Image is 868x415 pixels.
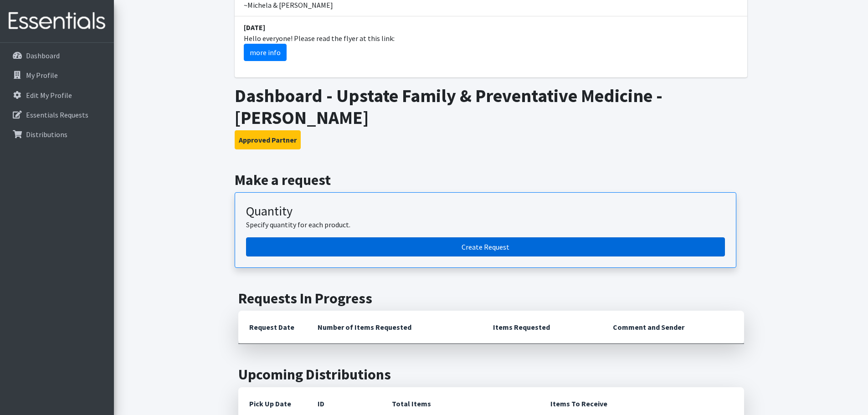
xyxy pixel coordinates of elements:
[235,171,747,189] h2: Make a request
[26,51,60,60] p: Dashboard
[4,46,110,65] a: Dashboard
[26,130,67,139] p: Distributions
[307,311,483,344] th: Number of Items Requested
[238,290,744,307] h2: Requests In Progress
[244,44,287,61] a: more info
[238,366,744,383] h2: Upcoming Distributions
[602,311,744,344] th: Comment and Sender
[246,237,725,256] a: Create a request by quantity
[246,219,725,230] p: Specify quantity for each product.
[235,130,301,149] button: Approved Partner
[246,204,725,219] h3: Quantity
[26,110,88,119] p: Essentials Requests
[235,16,747,67] li: Hello everyone! Please read the flyer at this link:
[482,311,602,344] th: Items Requested
[4,106,110,124] a: Essentials Requests
[4,125,110,143] a: Distributions
[244,23,265,32] strong: [DATE]
[4,86,110,104] a: Edit My Profile
[4,6,110,36] img: HumanEssentials
[238,311,307,344] th: Request Date
[4,66,110,84] a: My Profile
[235,85,747,128] h1: Dashboard - Upstate Family & Preventative Medicine - [PERSON_NAME]
[26,71,58,80] p: My Profile
[26,91,72,100] p: Edit My Profile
